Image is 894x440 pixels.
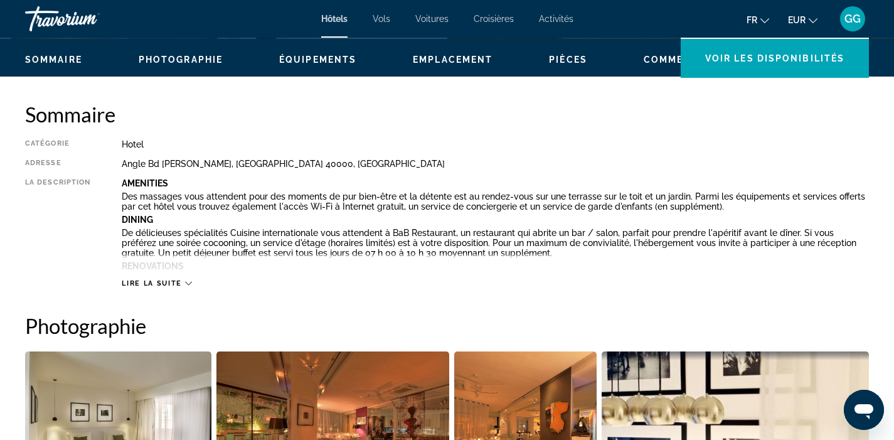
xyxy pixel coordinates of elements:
[788,11,817,29] button: Change currency
[25,102,869,127] h2: Sommaire
[413,55,492,65] span: Emplacement
[373,14,390,24] a: Vols
[644,55,729,65] span: Commentaires
[25,139,90,149] div: Catégorie
[139,55,223,65] span: Photographie
[549,54,587,65] button: Pièces
[747,15,757,25] span: fr
[25,178,90,272] div: La description
[25,54,82,65] button: Sommaire
[122,178,168,188] b: Amenities
[279,54,356,65] button: Équipements
[122,228,869,258] p: De délicieuses spécialités Cuisine internationale vous attendent à BaB Restaurant, un restaurant ...
[122,215,153,225] b: Dining
[139,54,223,65] button: Photographie
[844,390,884,430] iframe: Bouton de lancement de la fenêtre de messagerie
[844,13,861,25] span: GG
[549,55,587,65] span: Pièces
[122,159,869,169] div: Angle Bd [PERSON_NAME], [GEOGRAPHIC_DATA] 40000, [GEOGRAPHIC_DATA]
[788,15,806,25] span: EUR
[25,55,82,65] span: Sommaire
[474,14,514,24] a: Croisières
[321,14,348,24] a: Hôtels
[122,279,191,288] button: Lire la suite
[836,6,869,32] button: User Menu
[413,54,492,65] button: Emplacement
[705,53,844,63] span: Voir les disponibilités
[681,39,869,78] button: Voir les disponibilités
[122,191,869,212] p: Des massages vous attendent pour des moments de pur bien-être et la détente est au rendez-vous su...
[415,14,449,24] a: Voitures
[122,279,181,287] span: Lire la suite
[279,55,356,65] span: Équipements
[25,3,151,35] a: Travorium
[25,159,90,169] div: Adresse
[644,54,729,65] button: Commentaires
[122,139,869,149] div: Hotel
[25,313,869,338] h2: Photographie
[747,11,769,29] button: Change language
[539,14,573,24] a: Activités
